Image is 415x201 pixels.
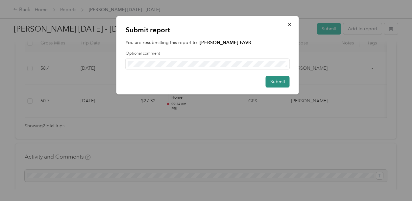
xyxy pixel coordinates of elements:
iframe: Everlance-gr Chat Button Frame [378,164,415,201]
strong: [PERSON_NAME] FAVR [200,40,251,45]
label: Optional comment [126,51,290,57]
p: You are resubmitting this report to: [126,39,290,46]
button: Submit [266,76,290,88]
p: Submit report [126,25,290,35]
